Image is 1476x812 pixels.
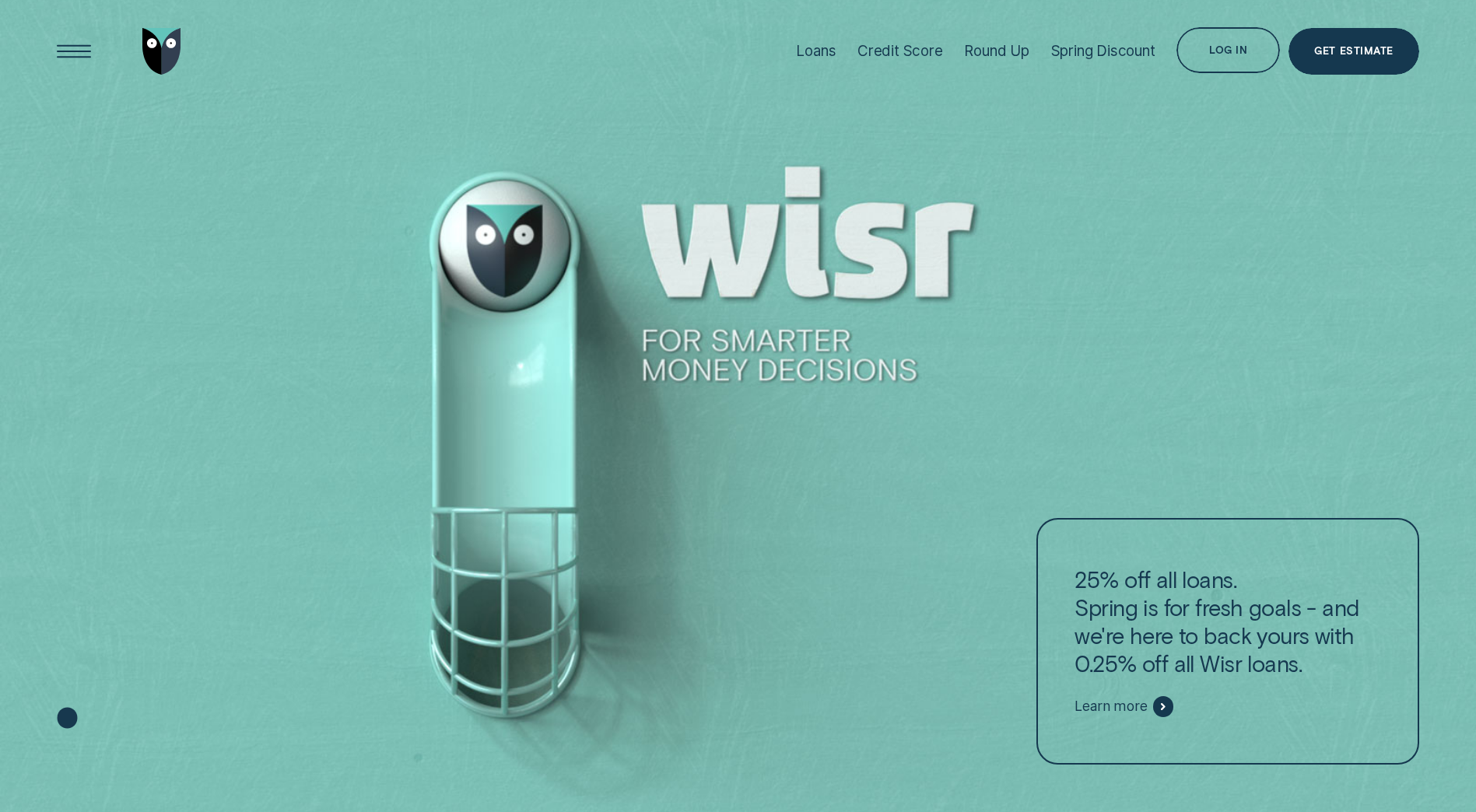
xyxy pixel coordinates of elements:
[1176,27,1280,74] button: Log in
[964,42,1029,60] div: Round Up
[1051,42,1155,60] div: Spring Discount
[1288,28,1419,75] a: Get Estimate
[142,28,181,75] img: Wisr
[51,28,97,75] button: Open Menu
[796,42,836,60] div: Loans
[1075,698,1147,715] span: Learn more
[857,42,943,60] div: Credit Score
[1075,565,1380,677] p: 25% off all loans. Spring is for fresh goals - and we're here to back yours with 0.25% off all Wi...
[1036,518,1419,764] a: 25% off all loans.Spring is for fresh goals - and we're here to back yours with 0.25% off all Wis...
